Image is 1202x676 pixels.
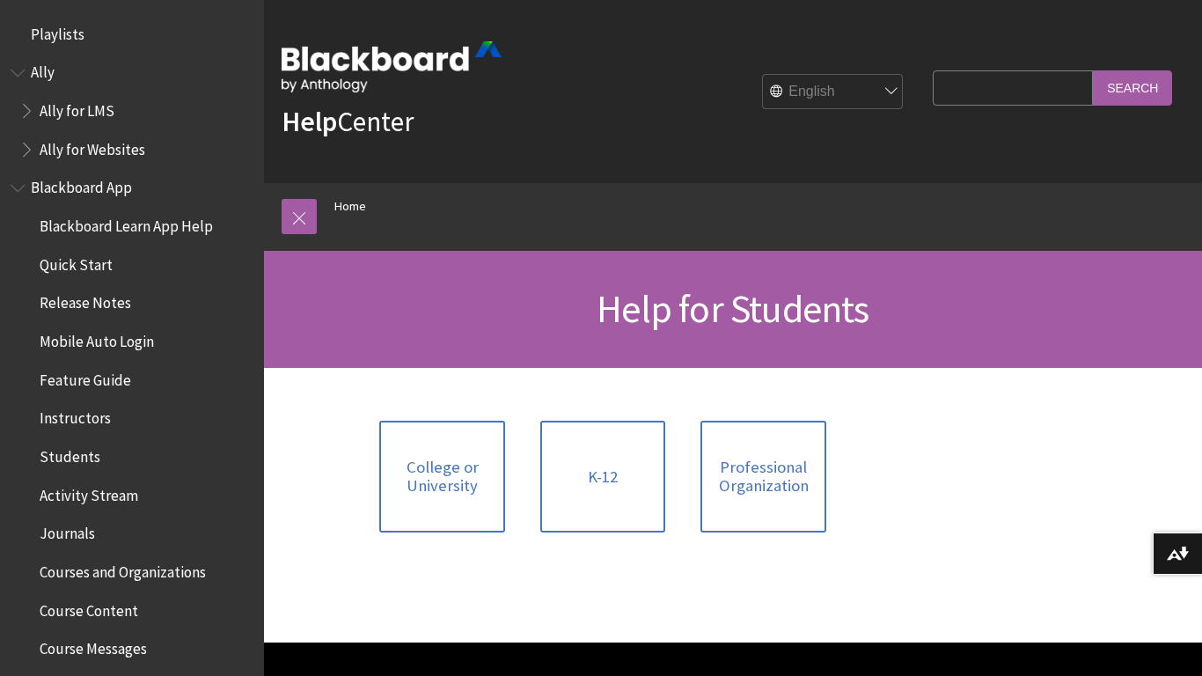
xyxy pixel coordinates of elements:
[31,58,55,82] span: Ally
[40,481,138,504] span: Activity Stream
[700,421,826,533] a: Professional Organization
[31,173,132,197] span: Blackboard App
[40,519,95,543] span: Journals
[390,458,495,496] span: College or University
[40,404,111,428] span: Instructors
[282,104,414,139] a: HelpCenter
[40,327,154,350] span: Mobile Auto Login
[40,365,131,389] span: Feature Guide
[40,211,213,235] span: Blackboard Learn App Help
[40,289,131,312] span: Release Notes
[40,635,147,658] span: Course Messages
[379,421,505,533] a: College or University
[40,250,113,274] span: Quick Start
[11,58,253,165] nav: Book outline for Anthology Ally Help
[40,96,114,120] span: Ally for LMS
[11,19,253,49] nav: Book outline for Playlists
[40,442,100,466] span: Students
[282,104,337,139] strong: Help
[711,458,816,496] span: Professional Organization
[40,596,138,620] span: Course Content
[597,284,869,333] span: Help for Students
[31,19,84,43] span: Playlists
[763,75,904,110] select: Site Language Selector
[282,41,502,92] img: Blackboard by Anthology
[40,557,206,581] span: Courses and Organizations
[1093,70,1172,105] input: Search
[588,467,618,487] span: K-12
[540,421,666,533] a: K-12
[40,135,145,158] span: Ally for Websites
[334,195,366,217] a: Home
